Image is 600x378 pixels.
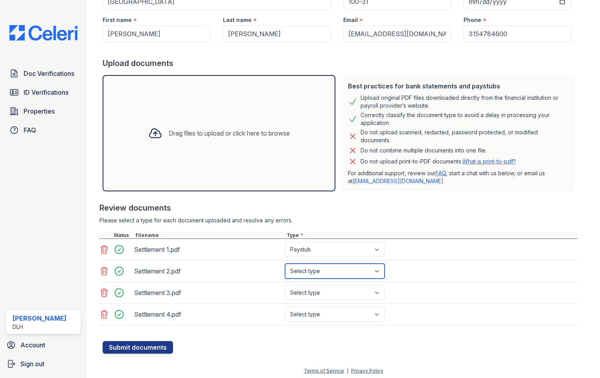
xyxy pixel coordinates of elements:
img: CE_Logo_Blue-a8612792a0a2168367f1c8372b55b34899dd931a85d93a1a3d3e32e68fde9ad4.png [3,25,84,40]
div: Best practices for bank statements and paystubs [348,81,568,91]
a: Privacy Policy [351,368,383,374]
div: Do not upload scanned, redacted, password protected, or modified documents. [361,128,568,144]
div: Type [285,232,578,239]
div: Settlement 1.pdf [134,243,282,256]
a: [EMAIL_ADDRESS][DOMAIN_NAME] [353,178,444,184]
div: Settlement 4.pdf [134,308,282,321]
span: Account [20,340,45,350]
a: What is print-to-pdf? [462,158,516,165]
button: Submit documents [103,341,173,354]
div: Status [112,232,134,239]
span: Properties [24,106,55,116]
div: [PERSON_NAME] [13,314,66,323]
a: Account [3,337,84,353]
div: Review documents [99,202,578,213]
a: FAQ [436,170,446,176]
a: ID Verifications [6,84,81,100]
div: Filename [134,232,285,239]
a: FAQ [6,122,81,138]
div: Upload original PDF files downloaded directly from the financial institution or payroll provider’... [361,94,568,110]
label: First name [103,16,132,24]
div: Please select a type for each document uploaded and resolve any errors. [99,217,578,224]
div: Correctly classify the document type to avoid a delay in processing your application. [361,111,568,127]
span: ID Verifications [24,88,68,97]
a: Terms of Service [304,368,344,374]
div: DLH [13,323,66,331]
span: Sign out [20,359,44,369]
div: Upload documents [103,58,578,69]
label: Phone [464,16,481,24]
div: Settlement 2.pdf [134,265,282,277]
a: Sign out [3,356,84,372]
span: FAQ [24,125,36,135]
label: Email [343,16,358,24]
div: Settlement 3.pdf [134,286,282,299]
label: Last name [223,16,252,24]
p: Do not upload print-to-PDF documents. [361,158,516,165]
span: Doc Verifications [24,69,74,78]
p: For additional support, review our , start a chat with us below, or email us at [348,169,568,185]
div: Do not combine multiple documents into one file. [361,146,487,155]
a: Doc Verifications [6,66,81,81]
div: | [347,368,348,374]
a: Properties [6,103,81,119]
div: Drag files to upload or click here to browse [169,128,290,138]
